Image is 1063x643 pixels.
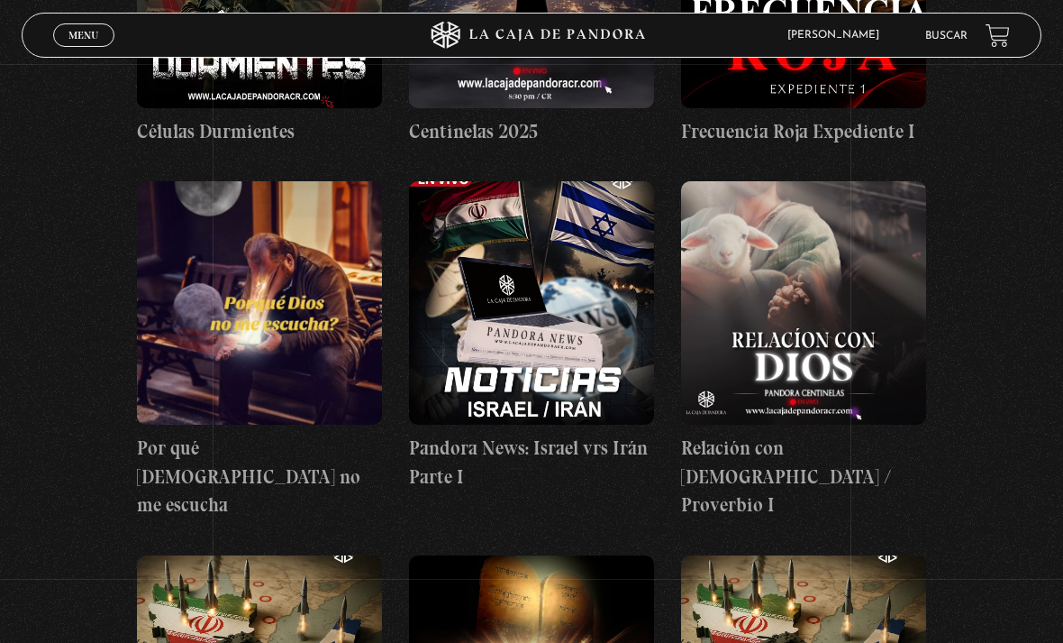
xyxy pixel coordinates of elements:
span: Cerrar [63,45,105,58]
h4: Por qué [DEMOGRAPHIC_DATA] no me escucha [137,434,382,519]
h4: Centinelas 2025 [409,117,654,146]
a: Buscar [925,31,968,41]
span: Menu [68,30,98,41]
a: Por qué [DEMOGRAPHIC_DATA] no me escucha [137,181,382,519]
h4: Frecuencia Roja Expediente I [681,117,926,146]
span: [PERSON_NAME] [778,30,897,41]
a: Pandora News: Israel vrs Irán Parte I [409,181,654,491]
h4: Pandora News: Israel vrs Irán Parte I [409,434,654,491]
h4: Relación con [DEMOGRAPHIC_DATA] / Proverbio I [681,434,926,519]
a: Relación con [DEMOGRAPHIC_DATA] / Proverbio I [681,181,926,519]
h4: Células Durmientes [137,117,382,146]
a: View your shopping cart [986,23,1010,48]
